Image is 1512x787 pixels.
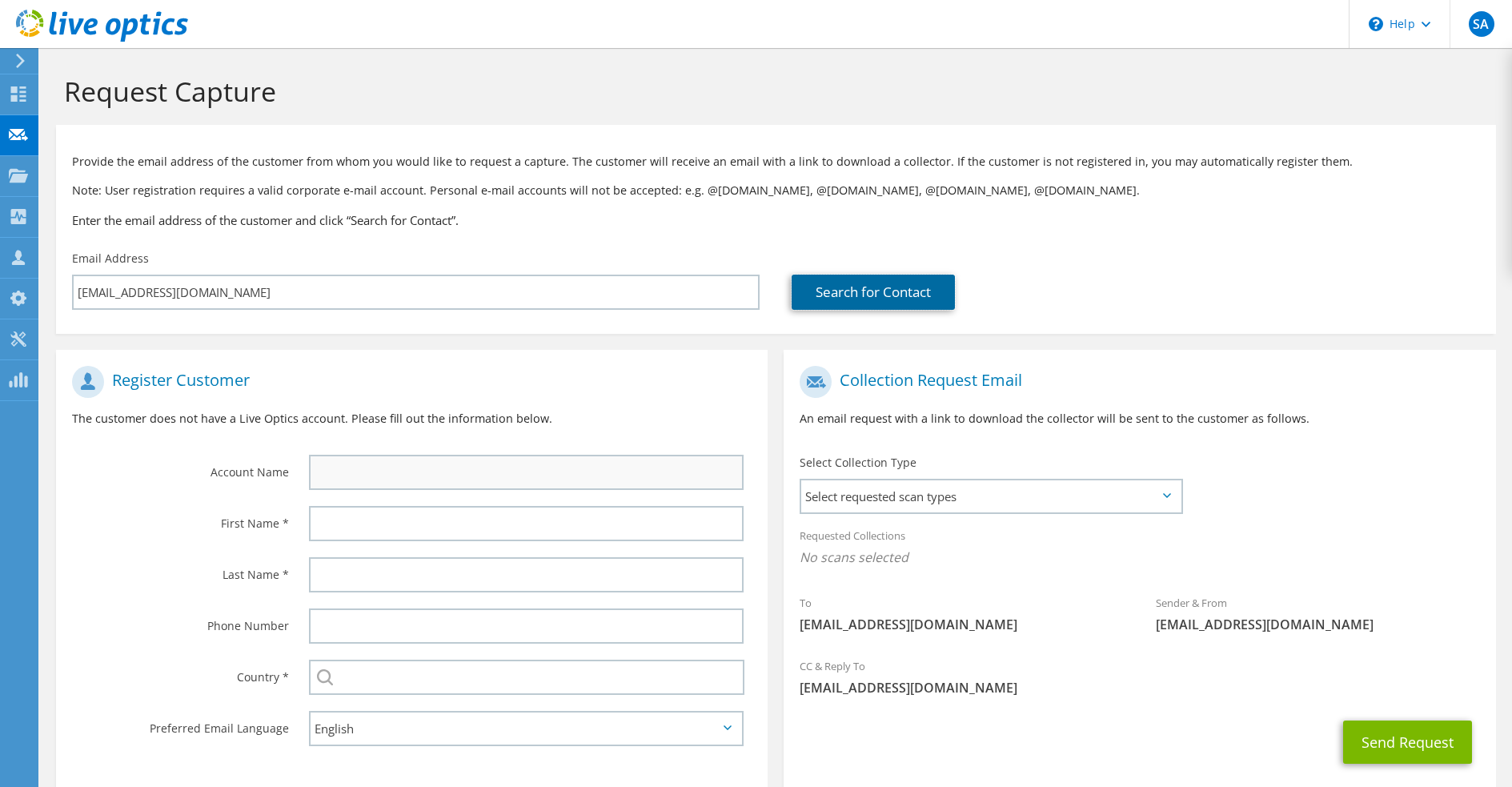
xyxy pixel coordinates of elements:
button: Send Request [1343,721,1472,764]
span: [EMAIL_ADDRESS][DOMAIN_NAME] [1156,616,1480,633]
span: No scans selected [800,548,1479,566]
label: Last Name * [72,557,289,583]
span: SA [1469,11,1494,37]
svg: \n [1369,17,1383,31]
p: Provide the email address of the customer from whom you would like to request a capture. The cust... [72,153,1480,171]
h1: Register Customer [72,366,744,398]
label: Email Address [72,251,149,267]
h1: Collection Request Email [800,366,1471,398]
div: CC & Reply To [784,649,1495,705]
label: Preferred Email Language [72,711,289,737]
label: Phone Number [72,608,289,634]
p: An email request with a link to download the collector will be sent to the customer as follows. [800,410,1479,428]
div: To [784,586,1140,641]
span: [EMAIL_ADDRESS][DOMAIN_NAME] [800,616,1124,633]
p: Note: User registration requires a valid corporate e-mail account. Personal e-mail accounts will ... [72,182,1480,199]
label: First Name * [72,506,289,532]
span: [EMAIL_ADDRESS][DOMAIN_NAME] [800,679,1479,697]
label: Country * [72,660,289,685]
div: Requested Collections [784,519,1495,578]
a: Search for Contact [792,275,955,310]
h1: Request Capture [64,74,1480,108]
span: Select requested scan types [801,480,1181,512]
label: Account Name [72,455,289,480]
div: Sender & From [1140,586,1496,641]
label: Select Collection Type [800,455,916,471]
p: The customer does not have a Live Optics account. Please fill out the information below. [72,410,752,428]
h3: Enter the email address of the customer and click “Search for Contact”. [72,211,1480,229]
